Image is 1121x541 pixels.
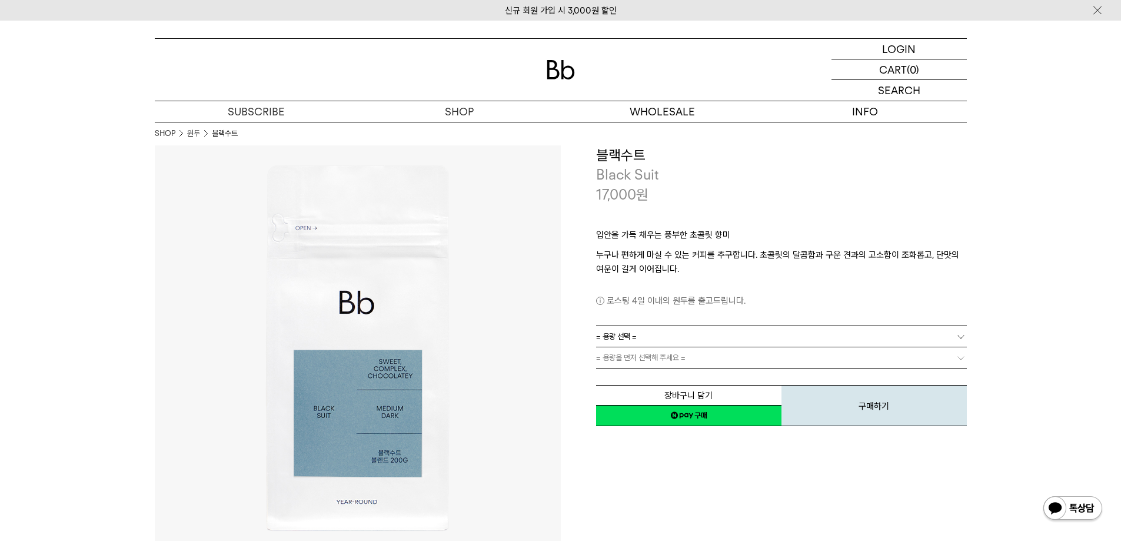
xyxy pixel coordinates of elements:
button: 장바구니 담기 [596,385,781,406]
a: 새창 [596,405,781,426]
a: LOGIN [831,39,967,59]
a: SHOP [358,101,561,122]
span: 원 [636,186,648,203]
p: SEARCH [878,80,920,101]
p: CART [879,59,907,79]
a: 원두 [187,128,200,140]
a: 신규 회원 가입 시 3,000원 할인 [505,5,617,16]
a: SUBSCRIBE [155,101,358,122]
p: 입안을 가득 채우는 풍부한 초콜릿 향미 [596,228,967,248]
p: 누구나 편하게 마실 수 있는 커피를 추구합니다. 초콜릿의 달콤함과 구운 견과의 고소함이 조화롭고, 단맛의 여운이 길게 이어집니다. [596,248,967,276]
span: = 용량 선택 = [596,326,637,347]
p: INFO [764,101,967,122]
p: (0) [907,59,919,79]
a: SHOP [155,128,175,140]
p: 17,000 [596,185,648,205]
h3: 블랙수트 [596,145,967,165]
button: 구매하기 [781,385,967,426]
p: WHOLESALE [561,101,764,122]
p: Black Suit [596,165,967,185]
p: 로스팅 4일 이내의 원두를 출고드립니다. [596,294,967,308]
a: CART (0) [831,59,967,80]
span: = 용량을 먼저 선택해 주세요 = [596,347,686,368]
img: 카카오톡 채널 1:1 채팅 버튼 [1042,495,1103,523]
p: LOGIN [882,39,916,59]
li: 블랙수트 [212,128,238,140]
img: 로고 [547,60,575,79]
